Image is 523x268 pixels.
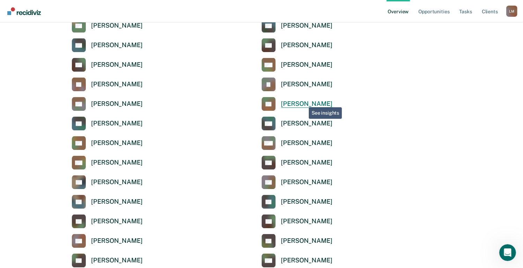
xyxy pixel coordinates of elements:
div: [PERSON_NAME] [91,100,143,108]
div: [PERSON_NAME] [91,256,143,265]
div: [PERSON_NAME] [281,217,333,225]
a: [PERSON_NAME] [262,116,333,130]
button: Profile dropdown button [506,6,517,17]
a: [PERSON_NAME] [262,253,333,267]
a: [PERSON_NAME] [262,195,333,209]
a: [PERSON_NAME] [72,58,143,72]
div: [PERSON_NAME] [91,217,143,225]
div: [PERSON_NAME] [281,256,333,265]
div: [PERSON_NAME] [91,80,143,88]
div: [PERSON_NAME] [281,139,333,147]
div: L M [506,6,517,17]
a: [PERSON_NAME] [72,253,143,267]
a: [PERSON_NAME] [72,214,143,228]
a: [PERSON_NAME] [262,234,333,248]
a: [PERSON_NAME] [262,214,333,228]
a: [PERSON_NAME] [262,175,333,189]
div: [PERSON_NAME] [91,159,143,167]
a: [PERSON_NAME] [72,195,143,209]
a: [PERSON_NAME] [72,116,143,130]
a: [PERSON_NAME] [72,38,143,52]
div: [PERSON_NAME] [281,198,333,206]
a: [PERSON_NAME] [72,155,143,169]
div: [PERSON_NAME] [281,80,333,88]
a: [PERSON_NAME] [262,77,333,91]
div: [PERSON_NAME] [281,159,333,167]
a: [PERSON_NAME] [262,136,333,150]
div: [PERSON_NAME] [91,61,143,69]
iframe: Intercom live chat [499,244,516,261]
div: [PERSON_NAME] [91,237,143,245]
div: [PERSON_NAME] [281,22,333,30]
a: [PERSON_NAME] [72,136,143,150]
div: [PERSON_NAME] [281,237,333,245]
div: [PERSON_NAME] [91,41,143,49]
div: [PERSON_NAME] [91,139,143,147]
div: [PERSON_NAME] [91,119,143,128]
a: [PERSON_NAME] [262,155,333,169]
img: Recidiviz [7,7,41,15]
div: [PERSON_NAME] [281,61,333,69]
a: [PERSON_NAME] [262,97,333,111]
div: [PERSON_NAME] [91,198,143,206]
a: [PERSON_NAME] [262,58,333,72]
a: [PERSON_NAME] [72,175,143,189]
div: [PERSON_NAME] [281,119,333,128]
div: [PERSON_NAME] [281,41,333,49]
a: [PERSON_NAME] [72,77,143,91]
div: [PERSON_NAME] [281,178,333,186]
div: [PERSON_NAME] [281,100,333,108]
div: [PERSON_NAME] [91,178,143,186]
a: [PERSON_NAME] [72,19,143,32]
a: [PERSON_NAME] [72,234,143,248]
a: [PERSON_NAME] [72,97,143,111]
a: [PERSON_NAME] [262,38,333,52]
div: [PERSON_NAME] [91,22,143,30]
a: [PERSON_NAME] [262,19,333,32]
